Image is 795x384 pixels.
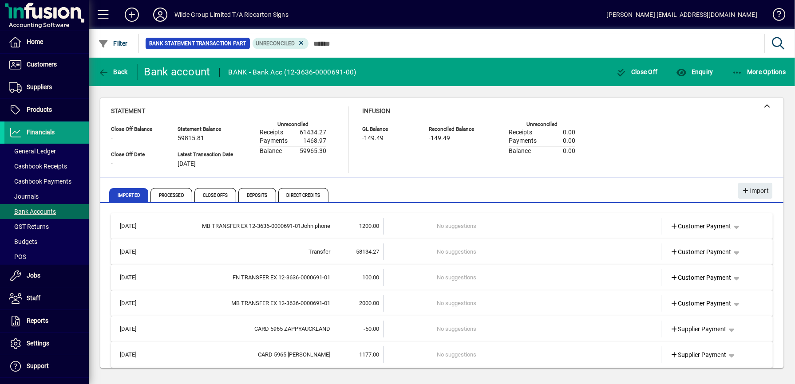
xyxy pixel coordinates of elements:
span: 1200.00 [359,223,379,229]
span: Direct Credits [278,188,328,202]
mat-expansion-panel-header: [DATE]MB TRANSFER EX 12-3636-0000691-012000.00No suggestionsCustomer Payment [111,290,773,316]
div: BANK - Bank Acc (12-3636-0000691-00) [229,65,356,79]
a: Cashbook Receipts [4,159,89,174]
span: GL Balance [362,126,415,132]
span: Budgets [9,238,37,245]
span: 100.00 [362,274,379,281]
a: Customers [4,54,89,76]
a: Supplier Payment [667,321,730,337]
span: More Options [732,68,786,75]
span: 2000.00 [359,300,379,306]
mat-expansion-panel-header: [DATE]Transfer58134.27No suggestionsCustomer Payment [111,239,773,265]
label: Unreconciled [526,121,558,127]
a: Journals [4,189,89,204]
span: 0.00 [563,129,575,136]
span: Close Off [616,68,658,75]
a: Reports [4,310,89,332]
span: Supplier Payment [670,325,727,334]
td: No suggestions [437,218,610,235]
span: Journals [9,193,39,200]
span: Latest Transaction Date [178,152,233,157]
button: Enquiry [674,64,715,80]
a: Customer Payment [667,295,735,311]
a: Suppliers [4,76,89,98]
td: [DATE] [115,346,157,363]
span: Bank Statement Transaction Part [149,39,246,48]
span: Balance [509,148,531,155]
td: No suggestions [437,269,610,286]
span: Customer Payment [670,222,732,231]
td: [DATE] [115,321,157,337]
span: Jobs [27,272,40,279]
span: Reconciled Balance [429,126,482,132]
span: Unreconciled [256,40,295,47]
button: Import [738,183,772,199]
span: Customers [27,61,57,68]
div: Wilde Group Limited T/A Riccarton Signs [174,8,289,22]
td: No suggestions [437,321,610,337]
span: Close Off Date [111,152,164,157]
td: [DATE] [115,269,157,286]
span: Staff [27,294,40,302]
div: [PERSON_NAME] [EMAIL_ADDRESS][DOMAIN_NAME] [607,8,757,22]
span: Payments [260,137,288,145]
a: GST Returns [4,219,89,234]
a: Cashbook Payments [4,174,89,189]
span: Close Off Balance [111,126,164,132]
a: Budgets [4,234,89,249]
span: Customer Payment [670,247,732,257]
span: Back [98,68,128,75]
span: Home [27,38,43,45]
span: -1177.00 [357,351,379,358]
span: [DATE] [178,161,196,168]
span: Products [27,106,52,113]
a: Support [4,355,89,377]
span: Receipts [260,129,283,136]
span: - [111,161,113,168]
mat-expansion-panel-header: [DATE]CARD 5965 ZAPPYAUCKLAND-50.00No suggestionsSupplier Payment [111,316,773,342]
a: General Ledger [4,144,89,159]
button: Close Off [614,64,660,80]
span: -149.49 [429,135,450,142]
a: Supplier Payment [667,347,730,363]
a: Bank Accounts [4,204,89,219]
a: Home [4,31,89,53]
a: Staff [4,287,89,310]
app-page-header-button: Back [89,64,138,80]
span: Customer Payment [670,273,732,282]
span: Close Offs [194,188,236,202]
td: [DATE] [115,218,157,235]
span: 1468.97 [303,137,326,145]
button: Filter [96,35,130,51]
span: Enquiry [676,68,713,75]
mat-expansion-panel-header: [DATE]FN TRANSFER EX 12-3636-0000691-01100.00No suggestionsCustomer Payment [111,265,773,290]
span: Payments [509,137,537,145]
a: Knowledge Base [766,2,784,31]
a: Settings [4,333,89,355]
div: MB TRANSFER EX 12-3636-0000691-01John phone [157,222,330,231]
span: - [111,135,113,142]
mat-expansion-panel-header: [DATE]CARD 5965 [PERSON_NAME]-1177.00No suggestionsSupplier Payment [111,342,773,368]
span: Customer Payment [670,299,732,308]
mat-expansion-panel-header: [DATE]MB TRANSFER EX 12-3636-0000691-01John phone1200.00No suggestionsCustomer Payment [111,213,773,239]
div: FN TRANSFER EX 12-3636-0000691-01 [157,273,330,282]
a: Customer Payment [667,244,735,260]
span: Processed [150,188,192,202]
td: [DATE] [115,243,157,260]
td: No suggestions [437,243,610,260]
span: Import [742,184,769,198]
span: General Ledger [9,148,56,155]
span: Reports [27,317,48,324]
span: 59815.81 [178,135,204,142]
a: Customer Payment [667,218,735,234]
a: Jobs [4,265,89,287]
span: 0.00 [563,148,575,155]
span: Cashbook Payments [9,178,71,185]
mat-chip: Reconciliation Status: Unreconciled [253,38,309,49]
td: [DATE] [115,295,157,312]
span: Bank Accounts [9,208,56,215]
div: CARD 5965 HARVEY NORMAN MOORHOUSECHRISTCHURCH [157,350,330,359]
span: Receipts [509,129,532,136]
button: Add [118,7,146,23]
span: Filter [98,40,128,47]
